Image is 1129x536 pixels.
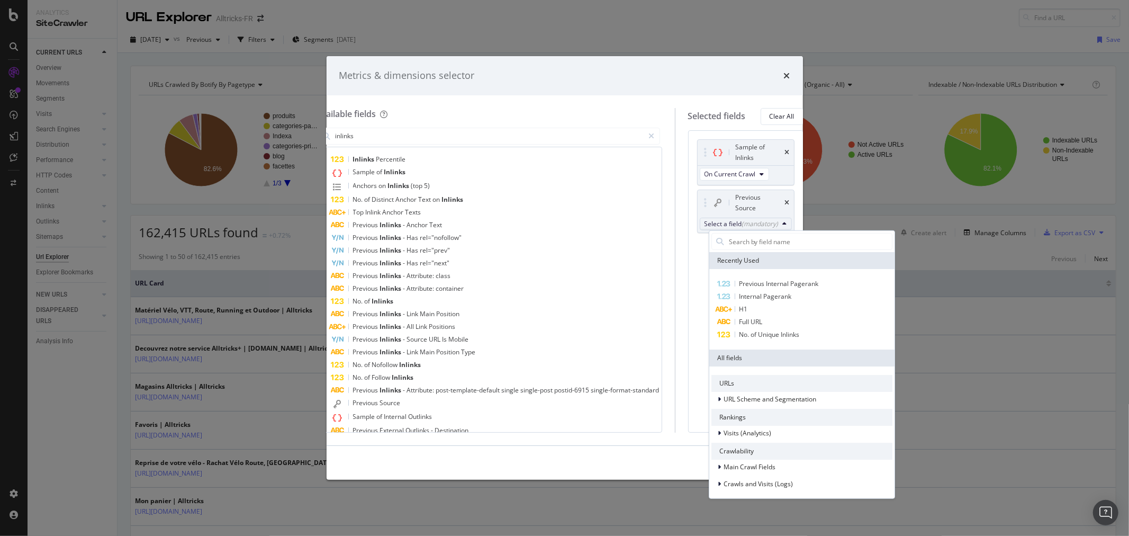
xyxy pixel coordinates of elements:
div: Crawlability [711,443,892,460]
span: on [379,181,388,190]
span: Type [462,347,476,356]
span: Attribute: [407,284,436,293]
span: Has [407,246,420,255]
span: Has [407,233,420,242]
span: Inlinks [380,258,403,267]
span: Anchors [353,181,379,190]
span: - [403,258,407,267]
span: Is [442,335,449,344]
span: Inlinks [380,246,403,255]
span: - [403,347,407,356]
span: Inlinks [380,309,403,318]
span: No. [353,297,365,306]
span: Previous [353,258,380,267]
div: URLs [711,375,892,392]
span: No. [353,373,365,382]
span: - [403,271,407,280]
span: Nofollow [372,360,400,369]
span: - [431,426,435,435]
span: No. [353,360,365,369]
span: Inlinks [380,322,403,331]
span: Previous Internal Pagerank [739,279,819,288]
span: single-post [521,386,555,395]
span: post-template-default [436,386,502,395]
span: Source [407,335,429,344]
div: Sample of InlinkstimesOn Current Crawl [697,139,794,185]
span: - [403,220,407,229]
span: rel="nofollow" [420,233,462,242]
button: On Current Crawl [700,168,769,181]
div: times [785,200,790,206]
span: Texts [405,208,421,217]
div: Previous SourcetimesSelect a field(mandatory)Recently UsedPrevious Internal PagerankInternal Page... [697,190,794,233]
span: Outlinks [409,412,432,421]
div: Metrics & dimensions selector [339,69,475,83]
span: of [377,412,384,421]
span: Internal Pagerank [739,292,792,301]
span: Main [420,347,437,356]
span: Position [437,309,460,318]
span: Inlinks [380,220,403,229]
div: Selected fields [688,110,746,122]
span: Attribute: [407,386,436,395]
div: Select a field [705,219,779,228]
span: Mobile [449,335,469,344]
div: times [785,149,790,156]
span: All [407,322,416,331]
span: Source [380,398,401,407]
span: Previous [353,233,380,242]
input: Search by field name [728,234,892,249]
div: modal [327,56,803,480]
span: Inlinks [353,155,376,164]
span: - [403,233,407,242]
div: Recently Used [709,252,895,269]
span: Inlinks [392,373,414,382]
span: - [403,309,407,318]
span: Text [419,195,433,204]
div: times [784,69,790,83]
div: (mandatory) [742,219,779,228]
span: Visits (Analytics) [724,428,772,437]
span: Inlinks [380,284,403,293]
span: Previous [353,246,380,255]
span: Link [407,347,420,356]
span: Has [407,258,420,267]
span: Sample [353,167,377,176]
span: Inlinks [380,347,403,356]
div: Open Intercom Messenger [1093,500,1118,525]
span: Anchor [407,220,430,229]
span: Inlinks [384,167,406,176]
span: - [403,335,407,344]
span: Position [437,347,462,356]
span: Inlinks [372,297,394,306]
span: Previous [353,347,380,356]
span: Sample [353,412,377,421]
span: rel="next" [420,258,450,267]
span: Previous [353,426,380,435]
span: Text [430,220,442,229]
div: All fields [709,350,895,367]
span: container [436,284,464,293]
div: Rankings [711,409,892,426]
span: Previous [353,284,380,293]
div: Available fields [316,108,376,120]
span: of [365,195,372,204]
span: Link [416,322,429,331]
span: Anchor [396,195,419,204]
span: Inlinks [380,233,403,242]
span: (top [411,181,424,190]
span: Top [353,208,366,217]
span: Inlinks [380,335,403,344]
button: Select a field(mandatory) [700,218,792,230]
span: Previous [353,309,380,318]
span: Attribute: [407,271,436,280]
span: Inlinks [388,181,411,190]
span: Inlinks [400,360,421,369]
span: Percentile [376,155,406,164]
span: Inlinks [380,386,403,395]
span: External [380,426,406,435]
span: Previous [353,335,380,344]
span: URL Scheme and Segmentation [724,395,817,404]
span: single [502,386,521,395]
span: On Current Crawl [705,169,756,178]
